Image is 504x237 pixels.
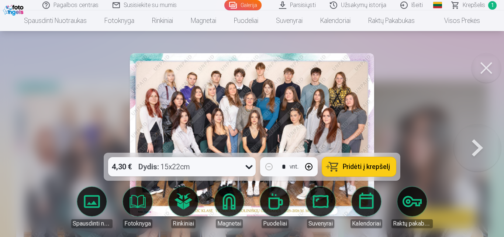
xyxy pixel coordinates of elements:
a: Raktų pakabukas [391,187,433,228]
div: Spausdinti nuotraukas [71,219,113,228]
a: Puodeliai [225,10,267,31]
div: Suvenyrai [307,219,334,228]
a: Suvenyrai [267,10,311,31]
a: Rinkiniai [163,187,204,228]
img: /fa2 [3,3,25,16]
a: Magnetai [182,10,225,31]
a: Suvenyrai [300,187,341,228]
span: 1 [488,1,497,10]
div: Fotoknyga [123,219,152,228]
a: Kalendoriai [346,187,387,228]
strong: Dydis : [138,162,159,172]
a: Fotoknyga [117,187,158,228]
a: Raktų pakabukas [359,10,424,31]
div: Rinkiniai [171,219,196,228]
div: Raktų pakabukas [391,219,433,228]
div: vnt. [290,162,298,171]
div: Kalendoriai [351,219,382,228]
a: Fotoknyga [96,10,143,31]
a: Spausdinti nuotraukas [71,187,113,228]
button: Pridėti į krepšelį [322,157,396,176]
a: Visos prekės [424,10,489,31]
a: Rinkiniai [143,10,182,31]
a: Spausdinti nuotraukas [15,10,96,31]
div: 4,30 € [108,157,135,176]
a: Kalendoriai [311,10,359,31]
div: Puodeliai [262,219,289,228]
a: Puodeliai [254,187,296,228]
div: Magnetai [216,219,243,228]
a: Magnetai [208,187,250,228]
span: Pridėti į krepšelį [343,163,390,170]
div: 15x22cm [138,157,190,176]
span: Krepšelis [463,1,485,10]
